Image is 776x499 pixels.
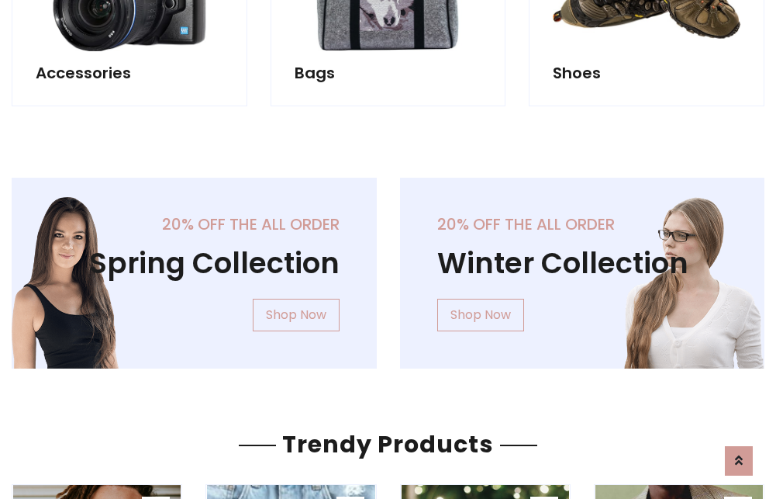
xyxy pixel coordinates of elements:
h5: 20% off the all order [49,215,340,234]
h5: Accessories [36,64,223,82]
h5: 20% off the all order [437,215,728,234]
h1: Spring Collection [49,246,340,280]
a: Shop Now [253,299,340,331]
h1: Winter Collection [437,246,728,280]
span: Trendy Products [276,428,500,461]
a: Shop Now [437,299,524,331]
h5: Shoes [553,64,740,82]
h5: Bags [295,64,482,82]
